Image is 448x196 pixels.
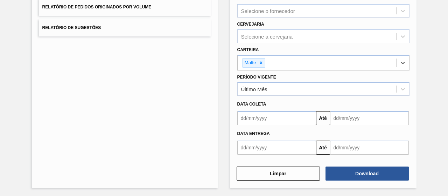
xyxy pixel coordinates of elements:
[42,25,101,30] span: Relatório de Sugestões
[237,75,276,80] label: Período Vigente
[39,19,211,36] button: Relatório de Sugestões
[243,59,257,67] div: Malte
[241,33,293,39] div: Selecione a cervejaria
[237,167,320,181] button: Limpar
[237,141,316,155] input: dd/mm/yyyy
[42,5,152,9] span: Relatório de Pedidos Originados por Volume
[330,141,409,155] input: dd/mm/yyyy
[316,141,330,155] button: Até
[241,86,267,92] div: Último Mês
[316,111,330,125] button: Até
[237,111,316,125] input: dd/mm/yyyy
[237,102,266,107] span: Data coleta
[237,22,264,27] label: Cervejaria
[325,167,409,181] button: Download
[330,111,409,125] input: dd/mm/yyyy
[237,47,259,52] label: Carteira
[241,8,295,14] div: Selecione o fornecedor
[237,131,270,136] span: Data entrega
